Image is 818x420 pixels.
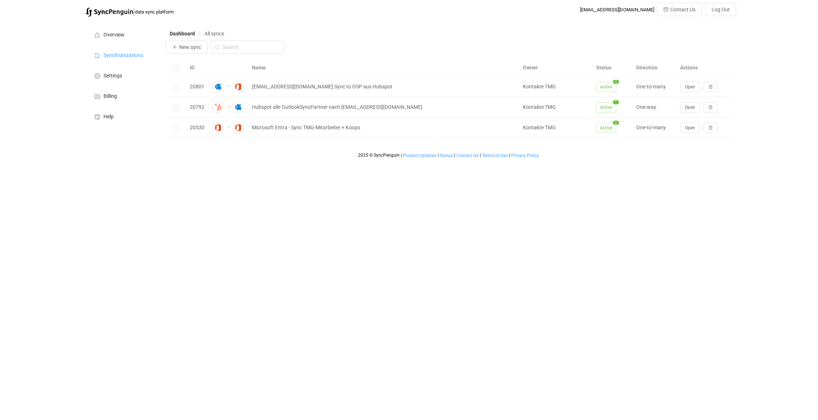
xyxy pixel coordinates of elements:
[401,153,402,158] span: |
[440,153,453,158] span: Status
[212,81,224,92] img: outlook.png
[86,106,159,126] a: Help
[186,83,208,91] div: 20801
[680,123,700,133] button: Open
[482,153,508,158] span: Terms of Use
[596,102,616,112] span: Active
[613,121,619,125] span: 8
[403,153,437,158] a: Product Updates
[523,125,556,130] span: Kontakte TMG
[454,153,455,158] span: |
[186,64,208,72] div: ID
[170,31,195,37] span: Dashboard
[523,84,556,89] span: Kontakte TMG
[680,102,700,112] button: Open
[633,103,676,111] div: One-way
[685,84,695,89] span: Open
[456,153,478,158] span: Contact Us
[248,64,519,72] div: Name
[676,64,731,72] div: Actions
[186,103,208,111] div: 20792
[212,102,224,113] img: hubspot.png
[358,153,400,158] span: 2025 © SyncPenguin
[103,53,143,58] span: Synchronizations
[135,9,174,15] span: data sync platform
[712,7,730,12] span: Log Out
[103,114,114,120] span: Help
[233,122,244,133] img: microsoft365.png
[480,153,481,158] span: |
[252,83,392,91] span: [EMAIL_ADDRESS][DOMAIN_NAME] Sync to OSP aus Hubspot
[596,123,616,133] span: Active
[86,24,159,45] a: Overview
[633,64,676,72] div: Direction
[252,103,422,111] span: Hubspot alle OutlookSyncPartner nach [EMAIL_ADDRESS][DOMAIN_NAME]
[685,125,695,130] span: Open
[103,93,117,99] span: Billing
[657,3,702,16] button: Contact Us
[592,64,633,72] div: Status
[166,41,207,54] button: New sync
[523,104,556,110] span: Kontakte TMG
[613,100,619,104] span: 1
[170,31,224,36] div: Breadcrumb
[670,7,696,12] span: Contact Us
[186,123,208,132] div: 20530
[680,125,700,130] a: Open
[233,102,244,113] img: outlook.png
[482,153,508,158] a: Terms of Use
[596,82,616,92] span: Active
[103,32,124,38] span: Overview
[179,44,201,50] span: New sync
[86,45,159,65] a: Synchronizations
[440,153,453,158] a: Status
[86,85,159,106] a: Billing
[211,41,284,54] input: Search
[633,123,676,132] div: One-to-many
[212,122,224,133] img: microsoft365.png
[133,7,135,17] span: |
[580,7,654,12] div: [EMAIL_ADDRESS][DOMAIN_NAME]
[86,7,174,17] a: |data sync platform
[519,64,592,72] div: Owner
[680,82,700,92] button: Open
[252,123,360,132] span: Microsoft Entra - Sync TMG-Mitarbeiter + Koops
[204,31,224,37] span: All syncs
[403,153,436,158] span: Product Updates
[613,80,619,84] span: 4
[509,153,510,158] span: |
[103,73,122,79] span: Settings
[680,104,700,110] a: Open
[705,3,736,16] button: Log Out
[86,65,159,85] a: Settings
[456,153,479,158] a: Contact Us
[86,8,133,17] img: syncpenguin.svg
[633,83,676,91] div: One-to-many
[680,84,700,89] a: Open
[438,153,439,158] span: |
[233,81,244,92] img: microsoft365.png
[685,105,695,110] span: Open
[511,153,539,158] a: Privacy Policy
